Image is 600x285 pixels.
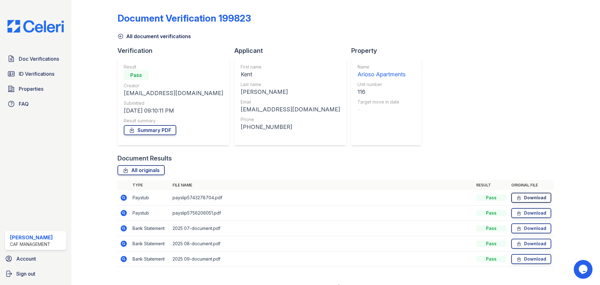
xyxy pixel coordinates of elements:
div: Name [357,64,406,70]
div: - [357,105,406,114]
a: Download [511,223,551,233]
td: Bank Statement [130,252,170,267]
a: Download [511,208,551,218]
td: Bank Statement [130,236,170,252]
span: Account [16,255,36,262]
div: Document Results [117,154,172,163]
td: payslip5756206051.pdf [170,206,474,221]
div: [EMAIL_ADDRESS][DOMAIN_NAME] [124,89,223,98]
a: Name Arioso Apartments [357,64,406,79]
span: ID Verifications [19,70,54,78]
div: 116 [357,88,406,96]
span: Properties [19,85,43,93]
div: [PERSON_NAME] [10,234,53,241]
div: Pass [476,256,506,262]
div: Pass [476,210,506,216]
th: Type [130,180,170,190]
div: Pass [476,225,506,232]
a: ID Verifications [5,68,66,80]
th: Original file [509,180,554,190]
td: payslip5743278704.pdf [170,190,474,206]
div: Last name [241,81,340,88]
div: [PHONE_NUMBER] [241,123,340,131]
th: File name [170,180,474,190]
a: Download [511,254,551,264]
div: Kent [241,70,340,79]
div: Creator [124,83,223,89]
div: Phone [241,116,340,123]
div: Property [351,46,426,55]
td: 2025 08-document.pdf [170,236,474,252]
div: Verification [117,46,234,55]
div: Submitted [124,100,223,106]
div: First name [241,64,340,70]
div: Pass [476,195,506,201]
div: Unit number [357,81,406,88]
div: Applicant [234,46,351,55]
a: Download [511,239,551,249]
td: 2025 09-document.pdf [170,252,474,267]
div: Email [241,99,340,105]
a: All originals [117,165,165,175]
a: Account [2,252,69,265]
div: Pass [124,70,149,80]
a: All document verifications [117,33,191,40]
th: Result [474,180,509,190]
span: Doc Verifications [19,55,59,63]
a: Doc Verifications [5,53,66,65]
td: Paystub [130,190,170,206]
div: Pass [476,241,506,247]
div: [DATE] 09:10:11 PM [124,106,223,115]
td: Bank Statement [130,221,170,236]
div: Target move in date [357,99,406,105]
td: 2025 07-document.pdf [170,221,474,236]
a: Download [511,193,551,203]
a: Properties [5,83,66,95]
td: Paystub [130,206,170,221]
div: Result [124,64,223,70]
a: Summary PDF [124,125,176,135]
a: Sign out [2,267,69,280]
iframe: chat widget [574,260,594,279]
div: Arioso Apartments [357,70,406,79]
div: [PERSON_NAME] [241,88,340,96]
div: Document Verification 199823 [117,13,251,24]
span: FAQ [19,100,29,108]
div: Result summary [124,118,223,124]
img: CE_Logo_Blue-a8612792a0a2168367f1c8372b55b34899dd931a85d93a1a3d3e32e68fde9ad4.png [2,20,69,33]
div: CAF Management [10,241,53,247]
a: FAQ [5,98,66,110]
span: Sign out [16,270,35,277]
div: [EMAIL_ADDRESS][DOMAIN_NAME] [241,105,340,114]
